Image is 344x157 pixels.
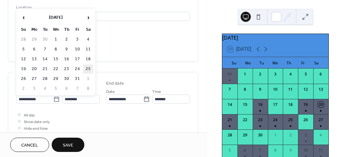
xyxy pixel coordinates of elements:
[51,84,61,93] td: 5
[62,55,72,64] td: 16
[62,64,72,74] td: 23
[242,87,248,92] div: 8
[16,4,189,11] div: Location
[62,35,72,44] td: 2
[296,57,309,69] div: Fr
[29,11,82,24] th: [DATE]
[318,102,324,108] div: 20
[318,132,324,138] div: 4
[29,64,39,74] td: 20
[40,45,50,54] td: 7
[40,84,50,93] td: 4
[106,80,124,87] div: End date
[40,55,50,64] td: 14
[227,87,233,92] div: 7
[303,117,308,123] div: 26
[51,25,61,34] th: We
[303,132,308,138] div: 3
[29,55,39,64] td: 13
[72,74,82,83] td: 31
[83,64,93,74] td: 25
[18,45,29,54] td: 5
[72,25,82,34] th: Fr
[288,117,293,123] div: 25
[18,74,29,83] td: 26
[62,84,72,93] td: 6
[72,64,82,74] td: 24
[51,74,61,83] td: 29
[288,87,293,92] div: 11
[24,119,50,125] span: Show date only
[40,64,50,74] td: 21
[18,55,29,64] td: 12
[272,102,278,108] div: 17
[257,71,263,77] div: 2
[272,147,278,153] div: 8
[18,64,29,74] td: 19
[72,55,82,64] td: 17
[152,88,161,95] span: Time
[303,87,308,92] div: 12
[72,35,82,44] td: 3
[310,57,323,69] div: Sa
[106,88,115,95] span: Date
[62,45,72,54] td: 9
[40,25,50,34] th: Tu
[227,102,233,108] div: 14
[227,71,233,77] div: 31
[83,55,93,64] td: 18
[257,147,263,153] div: 7
[303,147,308,153] div: 10
[272,132,278,138] div: 1
[24,125,48,132] span: Hide end time
[242,147,248,153] div: 6
[318,71,324,77] div: 6
[255,57,269,69] div: Tu
[18,35,29,44] td: 28
[303,71,308,77] div: 5
[257,117,263,123] div: 23
[83,45,93,54] td: 11
[52,138,84,152] button: Save
[288,132,293,138] div: 2
[242,132,248,138] div: 29
[18,25,29,34] th: Su
[269,57,282,69] div: We
[242,117,248,123] div: 22
[83,35,93,44] td: 4
[63,142,73,149] span: Save
[10,138,49,152] button: Cancel
[288,147,293,153] div: 9
[29,84,39,93] td: 3
[19,11,28,24] span: ‹
[72,45,82,54] td: 10
[227,117,233,123] div: 21
[257,132,263,138] div: 30
[21,142,38,149] span: Cancel
[272,71,278,77] div: 3
[242,71,248,77] div: 1
[241,57,255,69] div: Mo
[62,74,72,83] td: 30
[83,25,93,34] th: Sa
[257,87,263,92] div: 9
[72,84,82,93] td: 7
[227,147,233,153] div: 5
[303,102,308,108] div: 19
[40,74,50,83] td: 28
[288,102,293,108] div: 18
[51,55,61,64] td: 15
[242,102,248,108] div: 15
[227,132,233,138] div: 28
[318,147,324,153] div: 11
[29,35,39,44] td: 29
[257,102,263,108] div: 16
[227,57,241,69] div: Su
[62,25,72,34] th: Th
[288,71,293,77] div: 4
[18,84,29,93] td: 2
[272,87,278,92] div: 10
[83,11,93,24] span: ›
[318,117,324,123] div: 27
